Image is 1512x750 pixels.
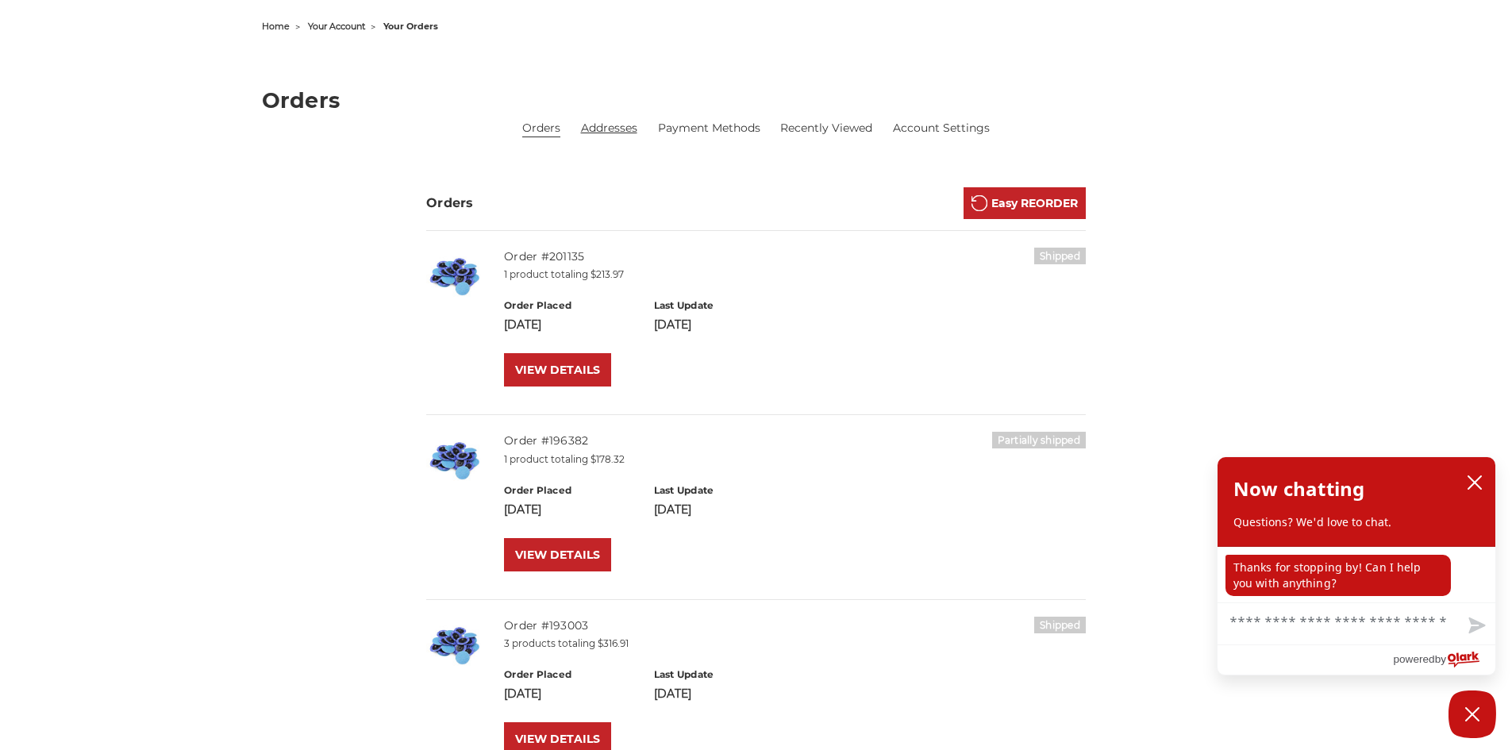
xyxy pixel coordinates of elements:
span: [DATE] [654,502,691,517]
a: Order #201135 [504,249,584,263]
a: VIEW DETAILS [504,538,611,571]
p: Thanks for stopping by! Can I help you with anything? [1225,555,1451,596]
p: 1 product totaling $178.32 [504,452,1086,467]
h6: Order Placed [504,483,637,498]
span: [DATE] [654,687,691,701]
h6: Order Placed [504,298,637,313]
span: [DATE] [654,317,691,332]
a: Addresses [581,120,637,137]
a: your account [308,21,365,32]
a: Powered by Olark [1393,645,1495,675]
h6: Last Update [654,667,787,682]
a: Account Settings [893,120,990,137]
h2: Now chatting [1233,473,1364,505]
h6: Last Update [654,298,787,313]
div: olark chatbox [1217,456,1496,675]
img: Assortment of 2-inch Metalworking Discs, 80 Grit, Quick Change, with durable Zirconia abrasive by... [426,432,482,487]
h6: Order Placed [504,667,637,682]
h6: Partially shipped [992,432,1086,448]
li: Orders [522,120,560,137]
img: Assortment of 2-inch Metalworking Discs, 80 Grit, Quick Change, with durable Zirconia abrasive by... [426,617,482,672]
p: Questions? We'd love to chat. [1233,514,1479,530]
h1: Orders [262,90,1251,111]
a: Order #196382 [504,433,588,448]
span: [DATE] [504,317,541,332]
span: powered [1393,649,1434,669]
h6: Shipped [1034,617,1086,633]
a: Order #193003 [504,618,588,633]
a: Payment Methods [658,120,760,137]
img: Assortment of 2-inch Metalworking Discs, 80 Grit, Quick Change, with durable Zirconia abrasive by... [426,248,482,303]
button: Close Chatbox [1449,690,1496,738]
p: 1 product totaling $213.97 [504,267,1086,282]
h6: Shipped [1034,248,1086,264]
span: by [1435,649,1446,669]
span: [DATE] [504,502,541,517]
a: Easy REORDER [964,187,1086,219]
span: your orders [383,21,438,32]
span: [DATE] [504,687,541,701]
a: VIEW DETAILS [504,353,611,387]
button: close chatbox [1462,471,1487,494]
a: home [262,21,290,32]
h3: Orders [426,194,474,213]
div: chat [1218,547,1495,602]
button: Send message [1456,608,1495,644]
p: 3 products totaling $316.91 [504,637,1086,651]
a: Recently Viewed [780,120,872,137]
h6: Last Update [654,483,787,498]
